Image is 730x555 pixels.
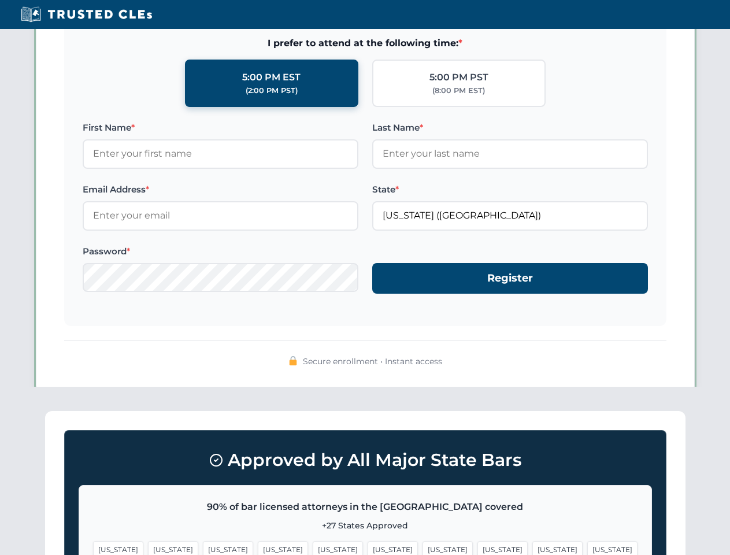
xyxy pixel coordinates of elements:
[372,201,648,230] input: Florida (FL)
[93,519,638,532] p: +27 States Approved
[17,6,155,23] img: Trusted CLEs
[372,121,648,135] label: Last Name
[83,245,358,258] label: Password
[83,121,358,135] label: First Name
[372,139,648,168] input: Enter your last name
[83,183,358,197] label: Email Address
[83,139,358,168] input: Enter your first name
[429,70,488,85] div: 5:00 PM PST
[93,499,638,515] p: 90% of bar licensed attorneys in the [GEOGRAPHIC_DATA] covered
[432,85,485,97] div: (8:00 PM EST)
[83,36,648,51] span: I prefer to attend at the following time:
[246,85,298,97] div: (2:00 PM PST)
[242,70,301,85] div: 5:00 PM EST
[372,263,648,294] button: Register
[79,445,652,476] h3: Approved by All Major State Bars
[83,201,358,230] input: Enter your email
[372,183,648,197] label: State
[303,355,442,368] span: Secure enrollment • Instant access
[288,356,298,365] img: 🔒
